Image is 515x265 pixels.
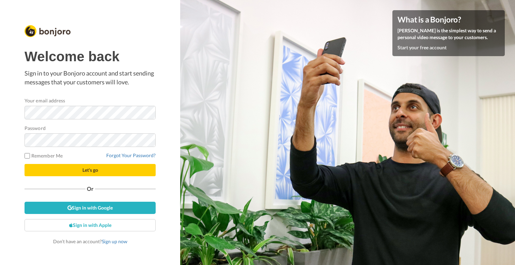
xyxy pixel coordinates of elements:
[85,186,95,191] span: Or
[106,152,156,158] a: Forgot Your Password?
[25,69,156,86] p: Sign in to your Bonjoro account and start sending messages that your customers will love.
[53,238,127,244] span: Don’t have an account?
[102,238,127,244] a: Sign up now
[25,202,156,214] a: Sign in with Google
[397,27,500,41] p: [PERSON_NAME] is the simplest way to send a personal video message to your customers.
[25,152,63,159] label: Remember Me
[397,15,500,24] h4: What is a Bonjoro?
[25,49,156,64] h1: Welcome back
[25,219,156,231] a: Sign in with Apple
[82,167,98,173] span: Let's go
[25,153,30,159] input: Remember Me
[25,125,46,132] label: Password
[397,45,447,50] a: Start your free account
[25,164,156,176] button: Let's go
[25,97,65,104] label: Your email address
